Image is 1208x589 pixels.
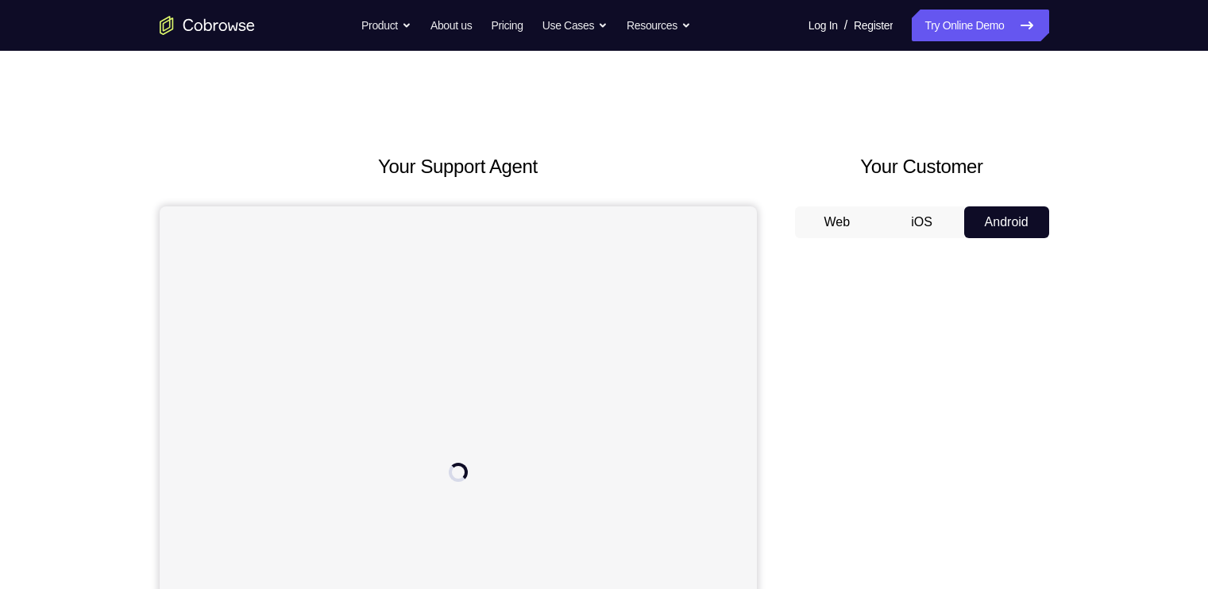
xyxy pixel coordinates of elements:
[809,10,838,41] a: Log In
[844,16,847,35] span: /
[964,206,1049,238] button: Android
[879,206,964,238] button: iOS
[854,10,893,41] a: Register
[912,10,1048,41] a: Try Online Demo
[795,152,1049,181] h2: Your Customer
[542,10,608,41] button: Use Cases
[795,206,880,238] button: Web
[361,10,411,41] button: Product
[491,10,523,41] a: Pricing
[430,10,472,41] a: About us
[160,16,255,35] a: Go to the home page
[627,10,691,41] button: Resources
[160,152,757,181] h2: Your Support Agent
